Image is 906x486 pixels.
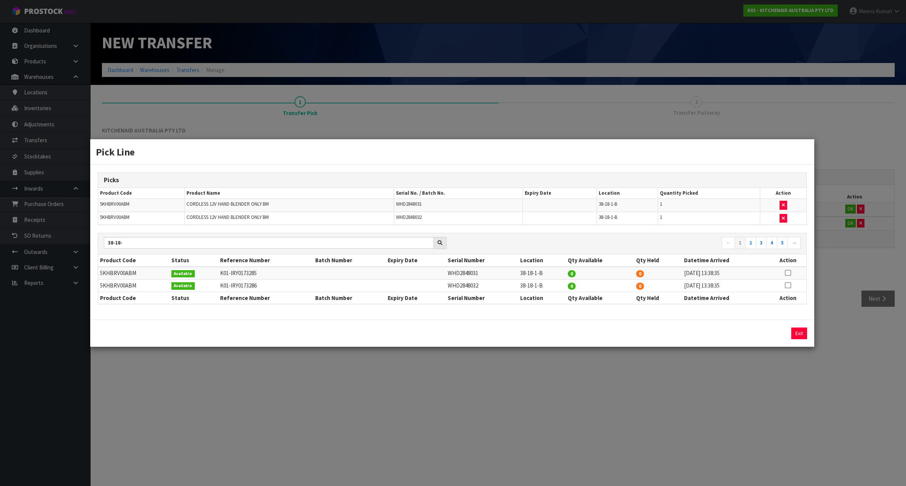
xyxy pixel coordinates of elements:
th: Serial No. / Batch No. [394,188,522,199]
th: Action [760,188,806,199]
span: 38-18-1-B [599,201,617,207]
span: 0 [636,270,644,277]
span: 38-18-1-B [599,214,617,220]
th: Status [169,254,218,266]
th: Qty Available [566,254,634,266]
th: Batch Number [313,254,386,266]
span: 1 [660,214,662,220]
td: [DATE] 13:38:35 [682,267,769,279]
span: CORDLESS 12V HAND BLENDER ONLY BM [186,214,269,220]
a: → [787,237,801,249]
th: Product Code [98,292,169,304]
td: 38-18-1-B [518,279,566,292]
span: WHD2848031 [396,201,422,207]
th: Batch Number [313,292,386,304]
button: Exit [791,328,807,339]
nav: Page navigation [458,237,801,250]
th: Reference Number [218,254,314,266]
td: K01-IRY0173286 [218,279,314,292]
a: 4 [766,237,777,249]
th: Product Name [185,188,394,199]
a: 3 [756,237,767,249]
th: Quantity Picked [658,188,760,199]
th: Expiry Date [522,188,596,199]
h3: Picks [104,177,801,184]
th: Qty Available [566,292,634,304]
td: 5KHBRV00ABM [98,267,169,279]
th: Expiry Date [386,292,445,304]
th: Datetime Arrived [682,254,769,266]
span: 5KHBRV00ABM [100,201,129,207]
a: 1 [735,237,746,249]
th: Qty Held [634,254,682,266]
span: 0 [568,283,576,290]
a: ← [722,237,735,249]
th: Expiry Date [386,254,445,266]
span: Available [171,282,195,290]
span: Available [171,270,195,278]
h3: Pick Line [96,145,809,159]
th: Action [769,292,806,304]
th: Serial Number [446,254,518,266]
th: Action [769,254,806,266]
th: Location [596,188,658,199]
th: Location [518,292,566,304]
a: 2 [745,237,756,249]
th: Status [169,292,218,304]
input: Search inventories [104,237,434,249]
td: WHD2848032 [446,279,518,292]
td: WHD2848031 [446,267,518,279]
a: 5 [777,237,788,249]
span: WHD2848032 [396,214,422,220]
th: Datetime Arrived [682,292,769,304]
th: Product Code [98,188,185,199]
th: Reference Number [218,292,314,304]
th: Product Code [98,254,169,266]
th: Serial Number [446,292,518,304]
th: Qty Held [634,292,682,304]
td: 5KHBRV00ABM [98,279,169,292]
span: 1 [660,201,662,207]
span: 0 [568,270,576,277]
span: 0 [636,283,644,290]
td: [DATE] 13:38:35 [682,279,769,292]
th: Location [518,254,566,266]
span: 5KHBRV00ABM [100,214,129,220]
td: 38-18-1-B [518,267,566,279]
span: CORDLESS 12V HAND BLENDER ONLY BM [186,201,269,207]
td: K01-IRY0173285 [218,267,314,279]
